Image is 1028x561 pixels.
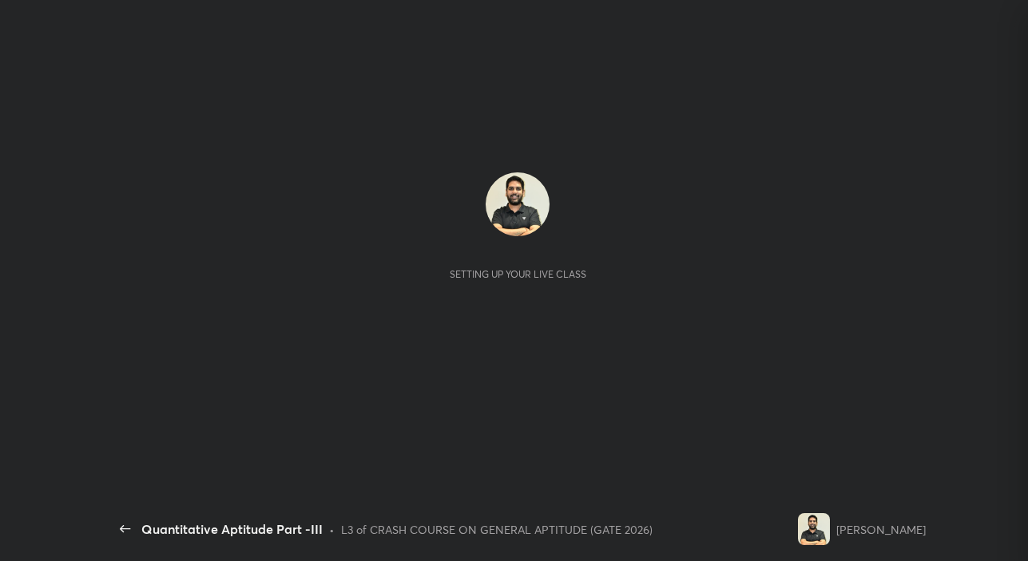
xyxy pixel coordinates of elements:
img: d9cff753008c4d4b94e8f9a48afdbfb4.jpg [486,172,550,236]
div: Setting up your live class [450,268,586,280]
img: d9cff753008c4d4b94e8f9a48afdbfb4.jpg [798,513,830,545]
div: L3 of CRASH COURSE ON GENERAL APTITUDE (GATE 2026) [341,521,653,538]
div: [PERSON_NAME] [836,521,926,538]
div: Quantitative Aptitude Part -III [141,520,323,539]
div: • [329,521,335,538]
